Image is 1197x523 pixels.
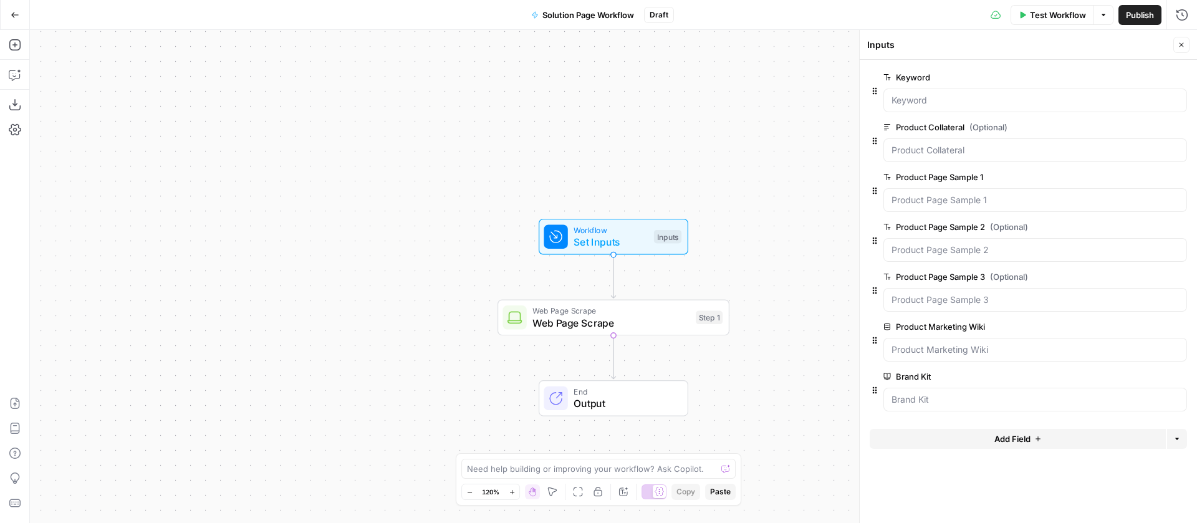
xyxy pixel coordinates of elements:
div: Inputs [867,39,1170,51]
button: Add Field [870,429,1166,449]
input: Keyword [892,94,1179,107]
label: Product Page Sample 2 [883,221,1117,233]
div: Web Page ScrapeWeb Page ScrapeStep 1 [498,300,729,336]
button: Solution Page Workflow [524,5,642,25]
button: Publish [1118,5,1161,25]
span: 120% [482,487,499,497]
span: Copy [676,486,695,497]
div: Inputs [654,230,681,244]
div: WorkflowSet InputsInputs [498,219,729,255]
label: Keyword [883,71,1117,84]
span: Web Page Scrape [532,305,690,317]
span: Solution Page Workflow [542,9,634,21]
span: Publish [1126,9,1154,21]
span: End [574,386,675,398]
div: EndOutput [498,380,729,416]
span: (Optional) [990,221,1028,233]
span: Set Inputs [574,234,648,249]
button: Paste [705,484,736,500]
input: Product Page Sample 2 [892,244,1179,256]
span: Add Field [994,433,1031,445]
input: Product Collateral [892,144,1179,156]
button: Test Workflow [1011,5,1094,25]
span: (Optional) [990,271,1028,283]
label: Product Marketing Wiki [883,320,1117,333]
label: Product Page Sample 3 [883,271,1117,283]
div: Step 1 [696,311,723,325]
label: Product Collateral [883,121,1117,133]
label: Brand Kit [883,370,1117,383]
label: Product Page Sample 1 [883,171,1117,183]
span: Paste [710,486,731,497]
button: Copy [671,484,700,500]
g: Edge from start to step_1 [611,255,615,299]
input: Product Marketing Wiki [892,343,1179,356]
span: Web Page Scrape [532,315,690,330]
span: (Optional) [969,121,1007,133]
span: Test Workflow [1030,9,1086,21]
span: Output [574,396,675,411]
g: Edge from step_1 to end [611,335,615,379]
input: Product Page Sample 1 [892,194,1179,206]
span: Draft [650,9,668,21]
input: Brand Kit [892,393,1179,406]
span: Workflow [574,224,648,236]
input: Product Page Sample 3 [892,294,1179,306]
